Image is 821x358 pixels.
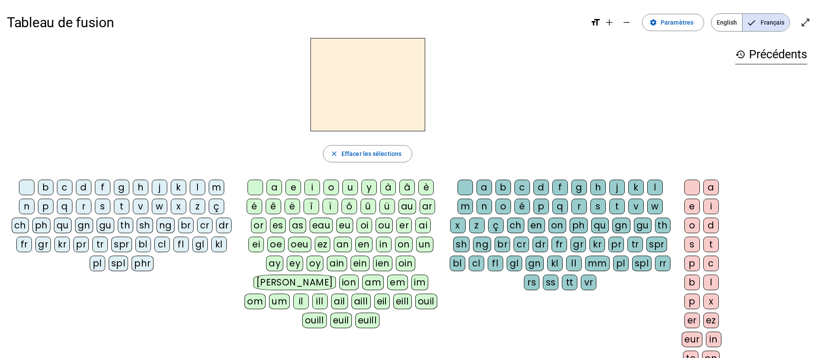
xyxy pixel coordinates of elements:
div: th [655,218,671,233]
div: e [285,180,301,195]
div: bl [135,237,151,252]
button: Diminuer la taille de la police [618,14,635,31]
div: tr [627,237,643,252]
div: gl [507,256,522,271]
mat-icon: remove [621,17,632,28]
div: ar [420,199,435,214]
div: x [171,199,186,214]
div: d [703,218,719,233]
div: br [178,218,194,233]
mat-icon: format_size [590,17,601,28]
div: euil [330,313,352,328]
div: n [476,199,492,214]
div: cr [514,237,529,252]
div: fl [488,256,503,271]
div: y [361,180,377,195]
div: fr [552,237,567,252]
div: w [647,199,663,214]
div: om [244,294,266,309]
div: à [380,180,396,195]
div: k [171,180,186,195]
div: ez [703,313,719,328]
span: Effacer les sélections [342,149,401,159]
mat-icon: history [735,49,746,60]
div: au [398,199,416,214]
div: v [133,199,148,214]
div: h [133,180,148,195]
div: ss [543,275,558,290]
div: spl [632,256,652,271]
div: kr [54,237,70,252]
div: gu [634,218,652,233]
div: m [458,199,473,214]
div: oi [357,218,372,233]
div: gn [526,256,544,271]
div: l [647,180,663,195]
div: rs [524,275,539,290]
button: Entrer en plein écran [797,14,814,31]
div: û [360,199,376,214]
div: ou [376,218,393,233]
div: o [684,218,700,233]
div: e [684,199,700,214]
button: Augmenter la taille de la police [601,14,618,31]
div: b [38,180,53,195]
div: ê [266,199,281,214]
div: i [304,180,320,195]
div: a [476,180,492,195]
div: pr [73,237,89,252]
mat-icon: close [330,150,338,158]
div: ë [285,199,300,214]
div: u [342,180,358,195]
div: or [251,218,266,233]
div: dr [533,237,548,252]
div: es [270,218,286,233]
div: on [395,237,413,252]
div: k [628,180,644,195]
span: Paramètres [661,17,693,28]
div: kl [211,237,227,252]
div: j [609,180,625,195]
div: ein [351,256,370,271]
div: ouil [415,294,437,309]
div: x [450,218,466,233]
div: spr [646,237,667,252]
div: t [114,199,129,214]
div: ng [157,218,175,233]
div: sh [453,237,470,252]
div: b [495,180,511,195]
div: j [152,180,167,195]
div: th [118,218,133,233]
div: v [628,199,644,214]
div: cl [154,237,170,252]
button: Effacer les sélections [323,145,412,162]
div: eau [310,218,333,233]
div: ouill [302,313,327,328]
div: ion [339,275,359,290]
div: ien [373,256,392,271]
div: dr [216,218,232,233]
div: aill [351,294,371,309]
div: ez [315,237,330,252]
div: en [528,218,545,233]
div: oy [307,256,323,271]
div: z [469,218,485,233]
div: z [190,199,205,214]
div: spr [111,237,132,252]
div: f [552,180,568,195]
div: pr [608,237,624,252]
div: h [590,180,606,195]
span: English [711,14,742,31]
div: é [514,199,530,214]
div: ü [379,199,395,214]
div: in [376,237,392,252]
div: tt [562,275,577,290]
div: oin [396,256,416,271]
div: cr [197,218,213,233]
div: gr [35,237,51,252]
mat-button-toggle-group: Language selection [711,13,790,32]
div: gn [75,218,93,233]
div: as [289,218,306,233]
div: ch [12,218,29,233]
div: o [323,180,339,195]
